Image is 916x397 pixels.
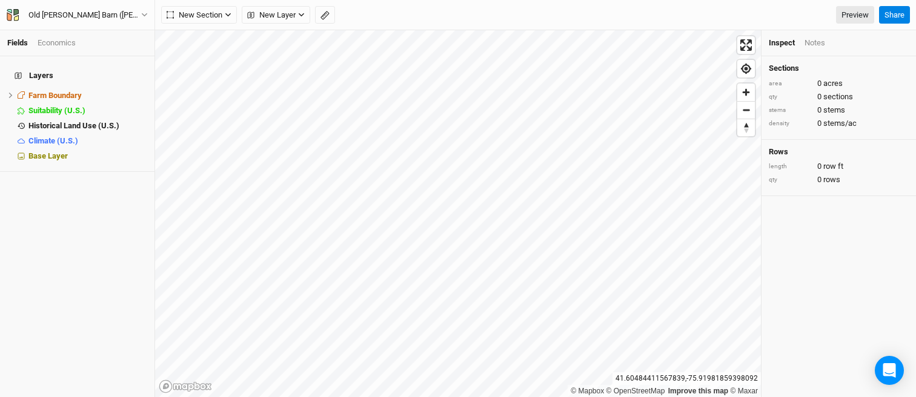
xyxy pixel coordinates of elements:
button: Reset bearing to north [737,119,755,136]
div: 0 [769,161,909,172]
span: rows [823,174,840,185]
div: length [769,162,811,171]
div: Open Intercom Messenger [875,356,904,385]
a: Fields [7,38,28,47]
span: Zoom out [737,102,755,119]
button: Zoom out [737,101,755,119]
div: Farm Boundary [28,91,147,100]
button: Old [PERSON_NAME] Barn ([PERSON_NAME]) [6,8,148,22]
h4: Rows [769,147,909,157]
button: Enter fullscreen [737,36,755,54]
span: Climate (U.S.) [28,136,78,145]
a: OpenStreetMap [606,387,665,395]
div: 0 [769,91,909,102]
a: Preview [836,6,874,24]
div: Old [PERSON_NAME] Barn ([PERSON_NAME]) [28,9,141,21]
span: sections [823,91,853,102]
span: row ft [823,161,843,172]
div: Inspect [769,38,795,48]
div: 41.60484411567839 , -75.91981859398092 [612,372,761,385]
canvas: Map [155,30,761,397]
a: Maxar [730,387,758,395]
button: Find my location [737,60,755,77]
div: Base Layer [28,151,147,161]
div: Economics [38,38,76,48]
button: New Section [161,6,237,24]
div: 0 [769,78,909,89]
div: density [769,119,811,128]
a: Mapbox logo [159,379,212,393]
span: New Section [167,9,222,21]
div: qty [769,176,811,185]
div: area [769,79,811,88]
span: Suitability (U.S.) [28,106,85,115]
span: acres [823,78,843,89]
div: Climate (U.S.) [28,136,147,146]
div: 0 [769,174,909,185]
div: Historical Land Use (U.S.) [28,121,147,131]
div: stems [769,106,811,115]
div: Old Carter Barn (Lewis) [28,9,141,21]
div: 0 [769,118,909,129]
span: Historical Land Use (U.S.) [28,121,119,130]
span: Farm Boundary [28,91,82,100]
span: stems/ac [823,118,857,129]
div: Suitability (U.S.) [28,106,147,116]
span: New Layer [247,9,296,21]
h4: Sections [769,64,909,73]
button: Share [879,6,910,24]
div: qty [769,93,811,102]
button: Zoom in [737,84,755,101]
a: Mapbox [571,387,604,395]
h4: Layers [7,64,147,88]
button: New Layer [242,6,310,24]
span: Base Layer [28,151,68,160]
button: Shortcut: M [315,6,335,24]
span: stems [823,105,845,116]
a: Improve this map [668,387,728,395]
div: Notes [805,38,825,48]
div: 0 [769,105,909,116]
